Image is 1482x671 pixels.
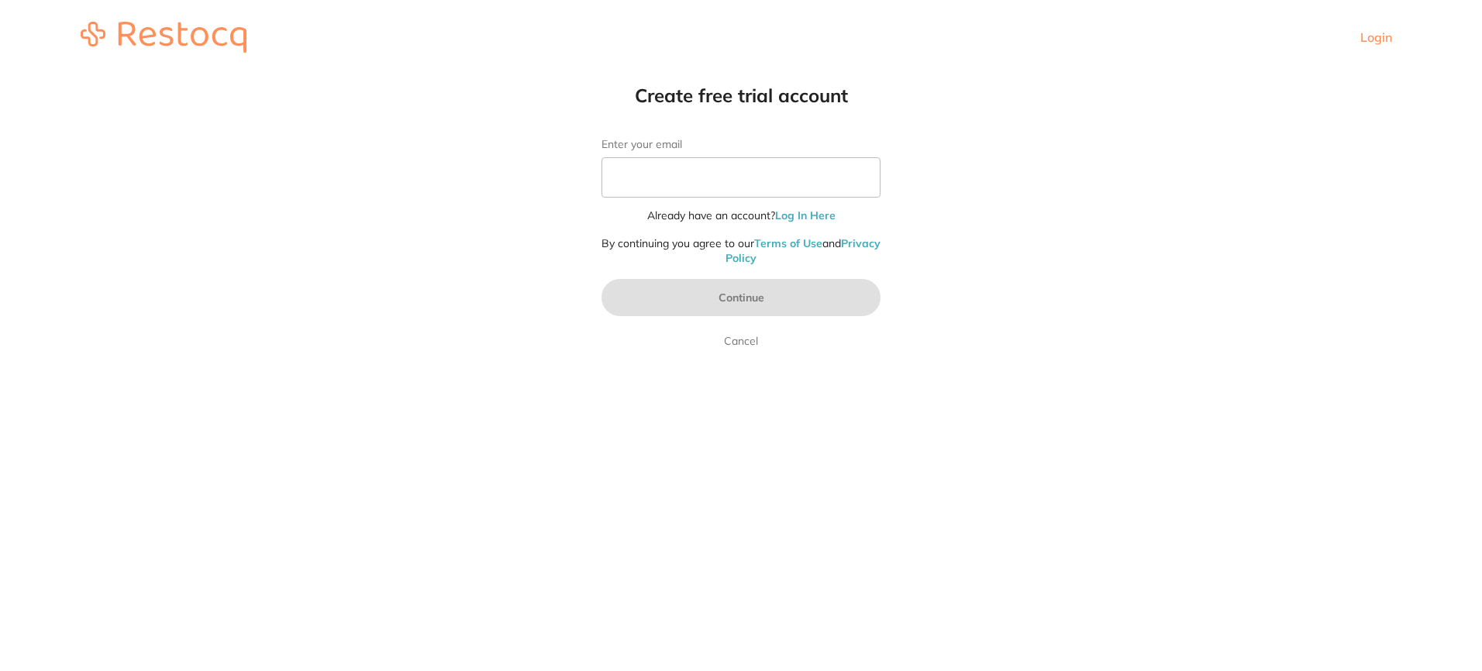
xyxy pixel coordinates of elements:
a: Log In Here [775,208,836,222]
a: Login [1360,29,1392,45]
a: Terms of Use [754,236,822,250]
button: Continue [601,279,881,316]
p: Already have an account? [601,208,881,224]
img: restocq_logo.svg [81,22,246,53]
h1: Create free trial account [570,84,912,107]
p: By continuing you agree to our and [601,236,881,267]
label: Enter your email [601,138,881,151]
a: Privacy Policy [725,236,881,266]
a: Cancel [721,332,761,350]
